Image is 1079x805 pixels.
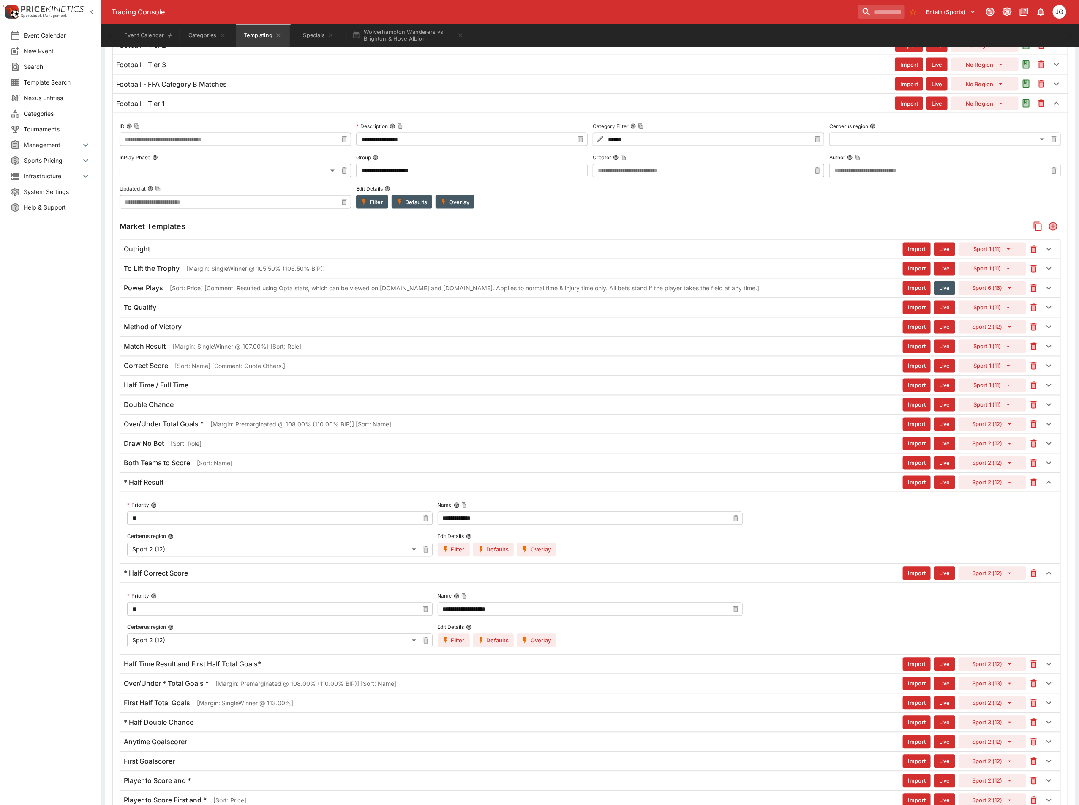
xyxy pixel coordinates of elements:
[1034,96,1049,111] button: This will delete the selected template. You will still need to Save Template changes to commit th...
[593,123,629,130] p: Category Filter
[124,777,191,786] h6: Player to Score and *
[24,125,91,134] span: Tournaments
[124,381,188,390] h6: Half Time / Full Time
[1016,4,1032,19] button: Documentation
[934,735,955,749] button: Live
[959,398,1026,412] button: Sport 1 (11)
[903,398,931,412] button: Import
[384,186,390,192] button: Edit Details
[3,3,19,20] img: PriceKinetics Logo
[959,418,1026,431] button: Sport 2 (12)
[903,379,931,392] button: Import
[147,186,153,192] button: Updated atCopy To Clipboard
[906,5,920,19] button: No Bookmarks
[959,359,1026,373] button: Sport 1 (11)
[1053,5,1066,19] div: James Gordon
[934,320,955,334] button: Live
[903,677,931,690] button: Import
[461,593,467,599] button: Copy To Clipboard
[959,716,1026,729] button: Sport 3 (13)
[236,24,290,47] button: Templating
[175,362,285,371] p: [Sort: Name] [Comment: Quote Others.]
[959,262,1026,276] button: Sport 1 (11)
[124,245,150,254] h6: Outright
[112,8,855,16] div: Trading Console
[24,31,91,40] span: Event Calendar
[438,634,470,647] button: Filter
[959,456,1026,470] button: Sport 2 (12)
[959,379,1026,392] button: Sport 1 (11)
[124,420,204,429] h6: Over/Under Total Goals *
[124,342,166,351] h6: Match Result
[215,679,396,688] p: [Margin: Premarginated @ 108.00% (110.00% BIP)] [Sort: Name]
[124,284,163,293] h6: Power Plays
[127,592,149,600] p: Priority
[959,320,1026,334] button: Sport 2 (12)
[983,4,998,19] button: Connected to PK
[21,6,84,12] img: PriceKinetics
[124,699,190,708] h6: First Half Total Goals
[473,543,514,557] button: Defaults
[356,154,371,161] p: Group
[517,634,556,647] button: Overlay
[21,14,67,18] img: Sportsbook Management
[292,24,346,47] button: Specials
[24,203,91,212] span: Help & Support
[213,796,246,805] p: [Sort: Price]
[127,543,419,557] div: Sport 2 (12)
[951,58,1019,71] button: No Region
[152,155,158,161] button: InPlay Phase
[454,593,460,599] button: NameCopy To Clipboard
[903,437,931,450] button: Import
[124,401,174,409] h6: Double Chance
[934,755,955,768] button: Live
[124,718,193,727] h6: * Half Double Chance
[1033,4,1049,19] button: Notifications
[903,262,931,276] button: Import
[934,359,955,373] button: Live
[461,502,467,508] button: Copy To Clipboard
[934,716,955,729] button: Live
[466,625,472,630] button: Edit Details
[870,123,876,129] button: Cerberus region
[124,323,182,332] h6: Method of Victory
[903,658,931,671] button: Import
[127,624,166,631] p: Cerberus region
[116,99,165,108] h6: Football - Tier 1
[124,679,209,688] h6: Over/Under * Total Goals *
[829,123,868,130] p: Cerberus region
[959,243,1026,256] button: Sport 1 (11)
[895,97,923,110] button: Import
[934,243,955,256] button: Live
[347,24,469,47] button: Wolverhampton Wanderers vs Brighton & Hove Albion
[926,97,948,110] button: Live
[454,502,460,508] button: NameCopy To Clipboard
[124,265,180,273] h6: To Lift the Trophy
[934,379,955,392] button: Live
[151,502,157,508] button: Priority
[903,755,931,768] button: Import
[959,301,1026,314] button: Sport 1 (11)
[1019,57,1034,72] button: Audit the Template Change History
[124,478,163,487] h6: * Half Result
[959,677,1026,690] button: Sport 3 (13)
[934,281,955,295] button: Live
[356,123,388,130] p: Description
[934,398,955,412] button: Live
[959,437,1026,450] button: Sport 2 (12)
[934,262,955,276] button: Live
[934,774,955,788] button: Live
[903,476,931,489] button: Import
[120,154,150,161] p: InPlay Phase
[397,123,403,129] button: Copy To Clipboard
[24,140,81,149] span: Management
[124,303,156,312] h6: To Qualify
[903,301,931,314] button: Import
[934,456,955,470] button: Live
[638,123,644,129] button: Copy To Clipboard
[24,109,91,118] span: Categories
[124,362,168,371] h6: Correct Score
[959,340,1026,353] button: Sport 1 (11)
[903,567,931,580] button: Import
[116,60,166,69] h6: Football - Tier 3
